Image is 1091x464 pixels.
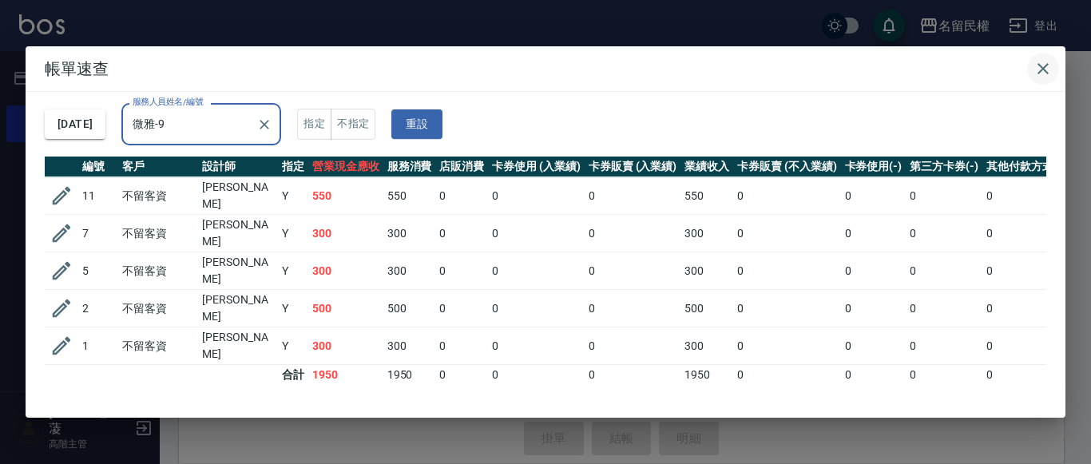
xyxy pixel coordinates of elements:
[982,157,1070,177] th: 其他付款方式(-)
[383,290,436,327] td: 500
[78,327,118,365] td: 1
[133,96,203,108] label: 服務人員姓名/編號
[78,157,118,177] th: 編號
[435,252,488,290] td: 0
[733,215,840,252] td: 0
[383,327,436,365] td: 300
[841,157,907,177] th: 卡券使用(-)
[680,177,733,215] td: 550
[253,113,276,136] button: Clear
[733,157,840,177] th: 卡券販賣 (不入業績)
[982,252,1070,290] td: 0
[26,46,1065,91] h2: 帳單速查
[982,327,1070,365] td: 0
[278,252,308,290] td: Y
[383,157,436,177] th: 服務消費
[118,177,198,215] td: 不留客資
[297,109,331,140] button: 指定
[906,327,982,365] td: 0
[585,177,681,215] td: 0
[78,177,118,215] td: 11
[278,327,308,365] td: Y
[585,157,681,177] th: 卡券販賣 (入業績)
[198,215,278,252] td: [PERSON_NAME]
[198,290,278,327] td: [PERSON_NAME]
[680,157,733,177] th: 業績收入
[435,215,488,252] td: 0
[435,327,488,365] td: 0
[435,365,488,386] td: 0
[391,109,442,139] button: 重設
[488,252,585,290] td: 0
[308,327,383,365] td: 300
[278,215,308,252] td: Y
[308,290,383,327] td: 500
[118,157,198,177] th: 客戶
[308,177,383,215] td: 550
[841,252,907,290] td: 0
[308,157,383,177] th: 營業現金應收
[45,109,105,139] button: [DATE]
[198,327,278,365] td: [PERSON_NAME]
[78,290,118,327] td: 2
[585,290,681,327] td: 0
[906,215,982,252] td: 0
[841,327,907,365] td: 0
[680,365,733,386] td: 1950
[118,252,198,290] td: 不留客資
[585,252,681,290] td: 0
[78,215,118,252] td: 7
[906,177,982,215] td: 0
[488,327,585,365] td: 0
[308,252,383,290] td: 300
[383,215,436,252] td: 300
[733,252,840,290] td: 0
[982,177,1070,215] td: 0
[680,290,733,327] td: 500
[906,365,982,386] td: 0
[278,365,308,386] td: 合計
[198,157,278,177] th: 設計師
[383,252,436,290] td: 300
[308,365,383,386] td: 1950
[585,327,681,365] td: 0
[435,157,488,177] th: 店販消費
[383,365,436,386] td: 1950
[278,177,308,215] td: Y
[585,215,681,252] td: 0
[982,215,1070,252] td: 0
[198,252,278,290] td: [PERSON_NAME]
[331,109,375,140] button: 不指定
[488,290,585,327] td: 0
[680,215,733,252] td: 300
[841,290,907,327] td: 0
[680,252,733,290] td: 300
[585,365,681,386] td: 0
[680,327,733,365] td: 300
[435,290,488,327] td: 0
[488,177,585,215] td: 0
[733,177,840,215] td: 0
[906,290,982,327] td: 0
[733,365,840,386] td: 0
[118,290,198,327] td: 不留客資
[906,157,982,177] th: 第三方卡券(-)
[733,327,840,365] td: 0
[278,290,308,327] td: Y
[383,177,436,215] td: 550
[488,157,585,177] th: 卡券使用 (入業績)
[78,252,118,290] td: 5
[488,215,585,252] td: 0
[198,177,278,215] td: [PERSON_NAME]
[488,365,585,386] td: 0
[841,365,907,386] td: 0
[118,327,198,365] td: 不留客資
[982,290,1070,327] td: 0
[841,177,907,215] td: 0
[278,157,308,177] th: 指定
[308,215,383,252] td: 300
[733,290,840,327] td: 0
[982,365,1070,386] td: 0
[841,215,907,252] td: 0
[906,252,982,290] td: 0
